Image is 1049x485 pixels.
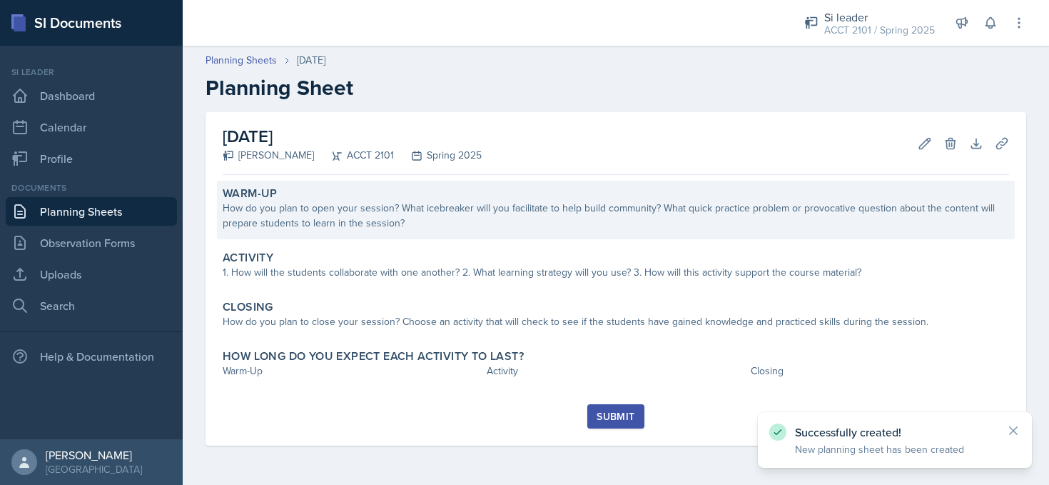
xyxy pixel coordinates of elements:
[223,265,1009,280] div: 1. How will the students collaborate with one another? 2. What learning strategy will you use? 3....
[487,364,745,379] div: Activity
[6,342,177,371] div: Help & Documentation
[223,314,1009,329] div: How do you plan to close your session? Choose an activity that will check to see if the students ...
[597,411,634,422] div: Submit
[206,53,277,68] a: Planning Sheets
[394,148,482,163] div: Spring 2025
[223,124,482,149] h2: [DATE]
[795,442,995,456] p: New planning sheet has been created
[824,23,935,38] div: ACCT 2101 / Spring 2025
[587,404,644,429] button: Submit
[6,81,177,110] a: Dashboard
[6,291,177,320] a: Search
[6,144,177,173] a: Profile
[223,148,314,163] div: [PERSON_NAME]
[223,349,524,364] label: How long do you expect each activity to last?
[6,66,177,79] div: Si leader
[6,113,177,141] a: Calendar
[223,186,278,201] label: Warm-Up
[46,462,142,476] div: [GEOGRAPHIC_DATA]
[314,148,394,163] div: ACCT 2101
[824,9,935,26] div: Si leader
[223,300,273,314] label: Closing
[6,181,177,194] div: Documents
[206,75,1026,101] h2: Planning Sheet
[46,448,142,462] div: [PERSON_NAME]
[6,229,177,257] a: Observation Forms
[751,364,1009,379] div: Closing
[223,251,273,265] label: Activity
[297,53,325,68] div: [DATE]
[6,260,177,289] a: Uploads
[795,425,995,439] p: Successfully created!
[223,201,1009,231] div: How do you plan to open your session? What icebreaker will you facilitate to help build community...
[6,197,177,226] a: Planning Sheets
[223,364,481,379] div: Warm-Up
